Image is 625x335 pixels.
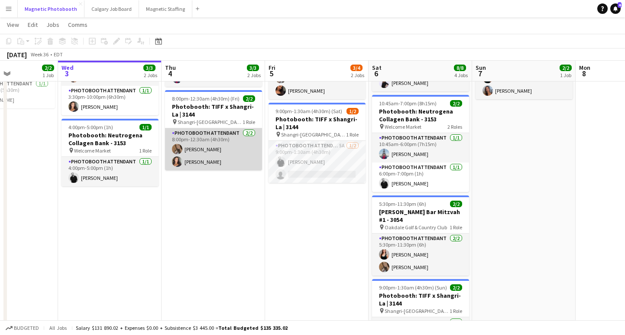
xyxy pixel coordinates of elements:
[269,141,366,183] app-card-role: Photobooth Attendant5A1/29:00pm-1:30am (4h30m)[PERSON_NAME]
[247,65,259,71] span: 3/3
[269,103,366,183] app-job-card: 9:00pm-1:30am (4h30m) (Sat)1/2Photobooth: TIFF x Shangri-La | 3144 Shangri-[GEOGRAPHIC_DATA]1 Rol...
[164,68,176,78] span: 4
[65,19,91,30] a: Comms
[385,124,421,130] span: Welcome Market
[42,72,54,78] div: 1 Job
[243,119,255,125] span: 1 Role
[560,72,571,78] div: 1 Job
[371,68,382,78] span: 6
[46,21,59,29] span: Jobs
[347,108,359,114] span: 1/2
[450,224,462,231] span: 1 Role
[178,119,243,125] span: Shangri-[GEOGRAPHIC_DATA]
[372,208,469,224] h3: [PERSON_NAME] Bar Mitzvah #1 - 3054
[62,157,159,186] app-card-role: Photobooth Attendant1/14:00pm-5:00pm (1h)[PERSON_NAME]
[450,201,462,207] span: 2/2
[269,64,275,72] span: Fri
[139,0,192,17] button: Magnetic Staffing
[7,21,19,29] span: View
[450,308,462,314] span: 1 Role
[218,325,288,331] span: Total Budgeted $135 335.02
[62,131,159,147] h3: Photobooth: Neutrogena Collagen Bank - 3153
[379,284,447,291] span: 9:00pm-1:30am (4h30m) (Sun)
[618,2,622,8] span: 4
[275,108,342,114] span: 9:00pm-1:30am (4h30m) (Sat)
[18,0,84,17] button: Magnetic Photobooth
[372,95,469,192] app-job-card: 10:45am-7:00pm (8h15m)2/2Photobooth: Neutrogena Collagen Bank - 3153 Welcome Market2 RolesPhotobo...
[62,64,74,72] span: Wed
[68,124,113,130] span: 4:00pm-5:00pm (1h)
[139,147,152,154] span: 1 Role
[385,308,450,314] span: Shangri-[GEOGRAPHIC_DATA]
[165,128,262,170] app-card-role: Photobooth Attendant2/28:00pm-12:30am (4h30m)[PERSON_NAME][PERSON_NAME]
[610,3,621,14] a: 4
[3,19,23,30] a: View
[14,325,39,331] span: Budgeted
[346,131,359,138] span: 1 Role
[578,68,590,78] span: 8
[143,65,155,71] span: 3/3
[372,292,469,307] h3: Photobooth: TIFF x Shangri-La | 3144
[74,147,111,154] span: Welcome Market
[269,115,366,131] h3: Photobooth: TIFF x Shangri-La | 3144
[450,100,462,107] span: 2/2
[350,65,363,71] span: 3/4
[379,201,426,207] span: 5:30pm-11:30pm (6h)
[172,95,240,102] span: 8:00pm-12:30am (4h30m) (Fri)
[247,72,261,78] div: 2 Jobs
[385,224,447,231] span: Oakdale Golf & Country Club
[7,50,27,59] div: [DATE]
[43,19,63,30] a: Jobs
[24,19,41,30] a: Edit
[60,68,74,78] span: 3
[76,325,288,331] div: Salary $131 890.02 + Expenses $0.00 + Subsistence $3 445.00 =
[84,0,139,17] button: Calgary Job Board
[379,100,437,107] span: 10:45am-7:00pm (8h15m)
[372,163,469,192] app-card-role: Photobooth Attendant1/16:00pm-7:00pm (1h)[PERSON_NAME]
[62,119,159,186] app-job-card: 4:00pm-5:00pm (1h)1/1Photobooth: Neutrogena Collagen Bank - 3153 Welcome Market1 RolePhotobooth A...
[144,72,157,78] div: 2 Jobs
[48,325,68,331] span: All jobs
[454,72,468,78] div: 4 Jobs
[372,234,469,276] app-card-role: Photobooth Attendant2/25:30pm-11:30pm (6h)[PERSON_NAME][PERSON_NAME]
[372,133,469,163] app-card-role: Photobooth Attendant1/110:45am-6:00pm (7h15m)[PERSON_NAME]
[372,107,469,123] h3: Photobooth: Neutrogena Collagen Bank - 3153
[165,90,262,170] app-job-card: 8:00pm-12:30am (4h30m) (Fri)2/2Photobooth: TIFF x Shangri-La | 3144 Shangri-[GEOGRAPHIC_DATA]1 Ro...
[474,68,486,78] span: 7
[351,72,364,78] div: 2 Jobs
[372,195,469,276] app-job-card: 5:30pm-11:30pm (6h)2/2[PERSON_NAME] Bar Mitzvah #1 - 3054 Oakdale Golf & Country Club1 RolePhotob...
[42,65,54,71] span: 2/2
[454,65,466,71] span: 8/8
[579,64,590,72] span: Mon
[243,95,255,102] span: 2/2
[139,124,152,130] span: 1/1
[267,68,275,78] span: 5
[450,284,462,291] span: 2/2
[560,65,572,71] span: 2/2
[54,51,63,58] div: EDT
[4,323,40,333] button: Budgeted
[476,64,486,72] span: Sun
[29,51,50,58] span: Week 36
[68,21,87,29] span: Comms
[281,131,346,138] span: Shangri-[GEOGRAPHIC_DATA]
[165,103,262,118] h3: Photobooth: TIFF x Shangri-La | 3144
[447,124,462,130] span: 2 Roles
[165,64,176,72] span: Thu
[372,64,382,72] span: Sat
[28,21,38,29] span: Edit
[62,86,159,115] app-card-role: Photobooth Attendant1/13:30pm-10:00pm (6h30m)[PERSON_NAME]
